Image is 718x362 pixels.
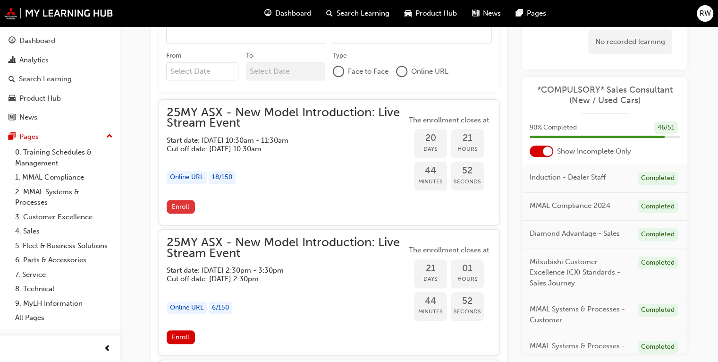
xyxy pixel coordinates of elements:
[414,263,447,274] span: 21
[530,341,630,362] span: MMAL Systems & Processes - General
[451,263,484,274] span: 01
[638,341,678,353] div: Completed
[167,171,207,184] div: Online URL
[166,51,181,60] div: From
[638,257,678,269] div: Completed
[8,95,16,103] span: car-icon
[697,5,713,22] button: RW
[638,172,678,185] div: Completed
[11,310,117,325] a: All Pages
[4,128,117,146] button: Pages
[530,172,606,183] span: Induction - Dealer Staff
[19,74,72,85] div: Search Learning
[414,133,447,144] span: 20
[530,122,577,133] span: 90 % Completed
[414,296,447,307] span: 44
[508,4,554,23] a: pages-iconPages
[654,121,678,134] div: 46 / 51
[4,52,117,69] a: Analytics
[257,4,319,23] a: guage-iconDashboard
[11,282,117,296] a: 8. Technical
[530,228,620,239] span: Diamond Advantage - Sales
[5,7,113,19] img: mmal
[167,237,491,348] button: 25MY ASX - New Model Introduction: Live Stream EventStart date: [DATE] 2:30pm - 3:30pm Cut off da...
[638,304,678,317] div: Completed
[406,115,491,126] span: The enrollment closes at
[451,165,484,176] span: 52
[530,200,610,211] span: MMAL Compliance 2024
[19,55,49,66] div: Analytics
[172,203,189,211] span: Enroll
[4,109,117,126] a: News
[8,113,16,122] span: news-icon
[700,8,711,19] span: RW
[167,145,391,153] h5: Cut off date: [DATE] 10:30am
[348,66,389,77] span: Face to Face
[530,304,630,325] span: MMAL Systems & Processes - Customer
[326,8,333,19] span: search-icon
[8,37,16,45] span: guage-icon
[638,228,678,241] div: Completed
[414,176,447,187] span: Minutes
[167,107,406,129] span: 25MY ASX - New Model Introduction: Live Stream Event
[414,144,447,155] span: Days
[405,8,412,19] span: car-icon
[264,8,271,19] span: guage-icon
[333,26,492,43] input: Session Id
[19,93,61,104] div: Product Hub
[8,56,16,65] span: chart-icon
[451,274,484,284] span: Hours
[451,176,484,187] span: Seconds
[11,224,117,239] a: 4. Sales
[414,274,447,284] span: Days
[414,306,447,317] span: Minutes
[246,62,326,80] input: To
[527,8,546,19] span: Pages
[11,239,117,253] a: 5. Fleet & Business Solutions
[451,306,484,317] span: Seconds
[411,66,448,77] span: Online URL
[451,144,484,155] span: Hours
[19,131,39,142] div: Pages
[209,302,232,314] div: 6 / 150
[8,133,16,141] span: pages-icon
[104,343,111,355] span: prev-icon
[167,107,491,218] button: 25MY ASX - New Model Introduction: Live Stream EventStart date: [DATE] 10:30am - 11:30am Cut off ...
[167,330,195,344] button: Enroll
[451,296,484,307] span: 52
[4,70,117,88] a: Search Learning
[415,8,457,19] span: Product Hub
[11,296,117,311] a: 9. MyLH Information
[167,302,207,314] div: Online URL
[465,4,508,23] a: news-iconNews
[530,85,680,106] a: *COMPULSORY* Sales Consultant (New / Used Cars)
[166,26,325,43] input: Title
[4,32,117,50] a: Dashboard
[530,257,630,289] span: Mitsubishi Customer Excellence (CX) Standards - Sales Journey
[397,4,465,23] a: car-iconProduct Hub
[172,333,189,341] span: Enroll
[406,245,491,256] span: The enrollment closes at
[4,90,117,107] a: Product Hub
[11,253,117,267] a: 6. Parts & Accessories
[516,8,523,19] span: pages-icon
[275,8,311,19] span: Dashboard
[167,266,391,275] h5: Start date: [DATE] 2:30pm - 3:30pm
[19,112,37,123] div: News
[333,51,347,60] div: Type
[11,185,117,210] a: 2. MMAL Systems & Processes
[638,200,678,213] div: Completed
[4,30,117,128] button: DashboardAnalyticsSearch LearningProduct HubNews
[588,29,672,54] div: No recorded learning
[472,8,479,19] span: news-icon
[166,62,238,80] input: From
[8,75,15,84] span: search-icon
[11,267,117,282] a: 7. Service
[451,133,484,144] span: 21
[319,4,397,23] a: search-iconSearch Learning
[106,130,113,143] span: up-icon
[167,136,391,145] h5: Start date: [DATE] 10:30am - 11:30am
